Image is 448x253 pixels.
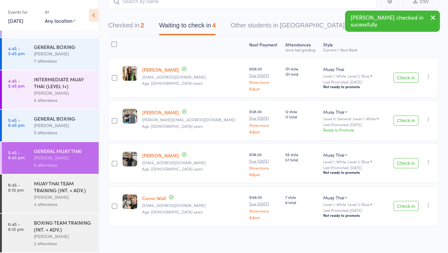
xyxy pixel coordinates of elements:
div: Level 2: Blue [348,202,369,206]
a: 4:45 -5:45 pmINTERMEDIATE MUAY THAI (LEVEL 1+)[PERSON_NAME]5 attendees [2,70,99,109]
div: GENERAL BOXING [34,115,93,122]
div: Muay Thai [323,194,344,201]
button: Check in [394,73,418,83]
div: [PERSON_NAME] [34,154,93,161]
div: Level 1: White [323,202,384,206]
img: image1692869762.png [123,66,137,81]
a: Show more [249,80,280,84]
a: Conor Wall [142,195,166,201]
span: 12 style [285,109,318,114]
small: brendanflynn111@gmail.com [142,75,244,79]
button: Other students in [GEOGRAPHIC_DATA] Thai797 [231,19,370,35]
span: Age: [DEMOGRAPHIC_DATA] years [142,123,203,129]
button: Check in [394,116,418,126]
div: Level 1: White [323,74,384,78]
a: [PERSON_NAME] [142,109,179,116]
div: Not ready to promote [323,213,384,218]
a: [DATE] [8,17,23,24]
small: ryan.guscott01@gmail.com [142,117,244,122]
time: 6:45 - 8:15 pm [8,182,24,192]
div: Muay Thai [323,66,384,72]
span: 57 total [285,157,318,162]
small: Last Promoted: [DATE] [323,122,384,127]
time: 4:45 - 5:45 pm [8,78,25,88]
div: since last grading [285,48,318,52]
small: Last Promoted: [DATE] [323,208,384,212]
div: At [45,7,76,17]
div: $108.00 [249,66,280,91]
div: GENERAL MUAY THAI [34,147,93,154]
div: [PERSON_NAME] [34,233,93,240]
a: Show more [249,209,280,213]
span: Age: [DEMOGRAPHIC_DATA] years [142,80,203,86]
button: Waiting to check in4 [159,19,216,35]
small: thapajasmita@gmail.com [142,160,244,165]
img: image1750068410.png [123,194,137,209]
div: Not ready to promote [323,84,384,89]
small: Last Promoted: [DATE] [323,165,384,170]
div: MUAY THAI TEAM TRAINING (INT. + ADV.) [34,180,93,193]
a: Adjust [249,130,280,134]
button: Checked in2 [108,19,144,35]
div: [PERSON_NAME] checked in sucessfully [345,11,440,32]
div: Level 0: General [323,117,384,121]
div: Level 2: Blue [348,160,369,164]
a: [PERSON_NAME] [142,66,179,73]
div: 7 attendees [34,57,93,64]
div: $128.00 [249,109,280,133]
a: Show more [249,123,280,127]
div: 0 attendees [34,129,93,136]
a: Adjust [249,87,280,91]
button: Check in [394,158,418,168]
div: Level 1: White [353,117,376,121]
time: 4:45 - 5:45 pm [8,46,25,56]
small: Last Promoted: [DATE] [323,80,384,84]
small: Due [DATE] [249,116,280,120]
a: 5:45 -6:45 pmGENERAL MUAY THAI[PERSON_NAME]6 attendees [2,142,99,174]
div: BOXING TEAM TRAINING (INT. + ADV.) [34,219,93,233]
div: 2 attendees [34,240,93,247]
div: [PERSON_NAME] [34,50,93,57]
div: 4 [212,22,216,29]
div: $148.00 [249,194,280,219]
time: 5:45 - 6:45 pm [8,150,25,160]
a: 4:45 -5:45 pmGENERAL BOXING[PERSON_NAME]7 attendees [2,38,99,70]
a: Adjust [249,215,280,219]
img: image1746839455.png [123,109,137,123]
button: Check in [394,201,418,211]
small: Due [DATE] [249,202,280,206]
div: Style [321,38,387,55]
span: Age: [DEMOGRAPHIC_DATA] years [142,166,203,171]
img: image1723457069.png [123,152,137,166]
a: 6:45 -8:15 pmBOXING TEAM TRAINING (INT. + ADV.)[PERSON_NAME]2 attendees [2,214,99,252]
div: Muay Thai [323,109,344,115]
small: Due [DATE] [249,73,280,78]
div: Atten­dances [283,38,321,55]
div: 5 attendees [34,97,93,104]
a: Adjust [249,172,280,176]
span: 56 style [285,152,318,157]
div: Not ready to promote [323,170,384,175]
div: [PERSON_NAME] [34,193,93,201]
a: 5:45 -6:45 pmGENERAL BOXING[PERSON_NAME]0 attendees [2,110,99,141]
div: 2 [141,22,144,29]
span: 7 style [285,194,318,200]
small: Due [DATE] [249,159,280,163]
time: 6:45 - 8:15 pm [8,222,24,232]
span: Age: [DEMOGRAPHIC_DATA] years [142,209,203,214]
span: 17 total [285,114,318,119]
div: Ready to Promote [323,127,384,132]
div: $138.00 [249,152,280,176]
a: Show more [249,166,280,170]
div: Next Payment [247,38,283,55]
div: [PERSON_NAME] [34,89,93,97]
div: Muay Thai [323,152,344,158]
div: INTERMEDIATE MUAY THAI (LEVEL 1+) [34,76,93,89]
time: 5:45 - 6:45 pm [8,117,25,127]
small: conor.wall@hotmail.com [142,203,244,208]
div: Events for [8,7,39,17]
div: Level 1: White [323,160,384,164]
div: Current / Next Rank [323,48,384,52]
span: 131 style [285,66,318,71]
span: 131 total [285,71,318,77]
